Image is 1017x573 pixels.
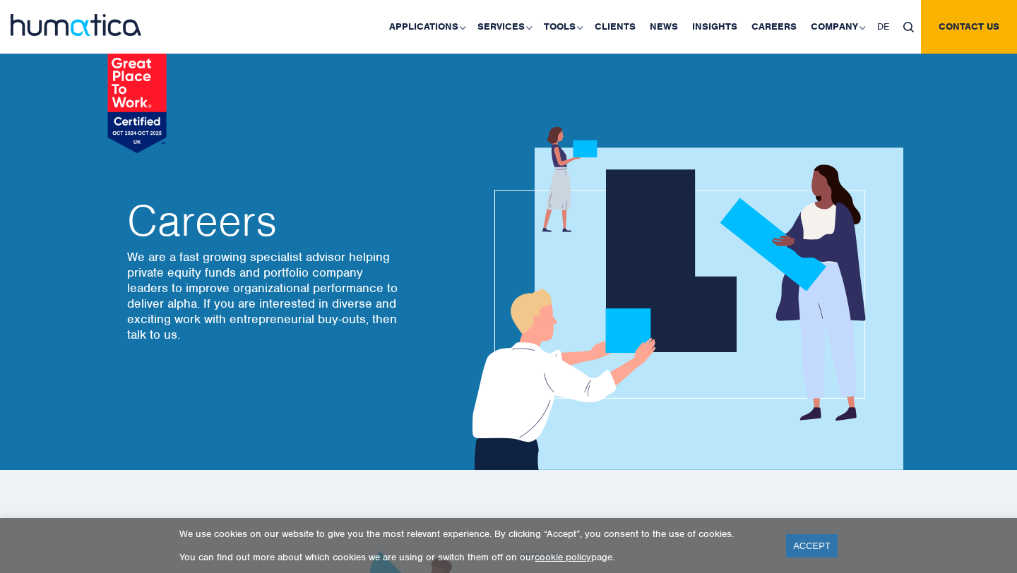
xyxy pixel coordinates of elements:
p: You can find out more about which cookies we are using or switch them off on our page. [179,551,768,563]
span: DE [877,20,889,32]
a: cookie policy [535,551,591,563]
h2: Careers [127,200,403,242]
img: about_banner1 [459,127,903,470]
img: search_icon [903,22,914,32]
p: We use cookies on our website to give you the most relevant experience. By clicking “Accept”, you... [179,528,768,540]
a: ACCEPT [786,534,838,557]
img: logo [11,14,141,36]
p: We are a fast growing specialist advisor helping private equity funds and portfolio company leade... [127,249,403,342]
